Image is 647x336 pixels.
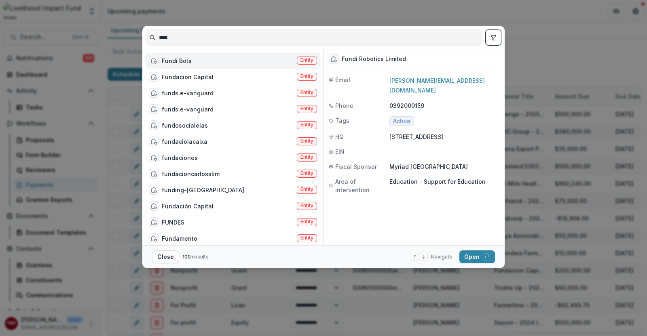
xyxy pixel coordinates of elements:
[335,177,389,194] span: Area of intervention
[389,77,485,94] a: [PERSON_NAME][EMAIL_ADDRESS][DOMAIN_NAME]
[162,89,214,97] div: funds.e-vanguard
[335,101,353,110] span: Phone
[162,105,214,113] div: funds.e-vanguard
[389,162,500,171] p: Myriad [GEOGRAPHIC_DATA]
[300,235,313,241] span: Entity
[393,118,410,125] span: Active
[162,153,198,162] div: fundaciones
[300,90,313,95] span: Entity
[162,218,184,227] div: FUNDES
[335,147,345,156] span: EIN
[162,57,192,65] div: Fundi Bots
[300,57,313,63] span: Entity
[162,121,208,130] div: fundosocialelas
[162,234,197,243] div: Fundamento
[389,101,500,110] p: 0392000159
[162,186,244,194] div: funding-[GEOGRAPHIC_DATA]
[182,254,191,260] span: 100
[300,73,313,79] span: Entity
[485,29,501,46] button: toggle filters
[335,76,350,84] span: Email
[300,170,313,176] span: Entity
[300,187,313,192] span: Entity
[152,250,179,263] button: Close
[459,250,495,263] button: Open
[300,106,313,111] span: Entity
[162,170,220,178] div: fundacioncarlosslim
[335,162,377,171] span: Fiscal Sponsor
[389,132,500,141] p: [STREET_ADDRESS]
[431,253,452,260] span: Navigate
[300,154,313,160] span: Entity
[342,56,406,63] div: Fundi Robotics Limited
[300,122,313,128] span: Entity
[300,138,313,144] span: Entity
[300,203,313,208] span: Entity
[192,254,209,260] span: results
[162,202,214,210] div: Fundación Capital
[162,73,214,81] div: Fundacion Capital
[389,177,500,186] p: Education - Support for Education
[335,132,344,141] span: HQ
[335,116,349,125] span: Tags
[162,137,207,146] div: fundaciolacaixa
[300,219,313,225] span: Entity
